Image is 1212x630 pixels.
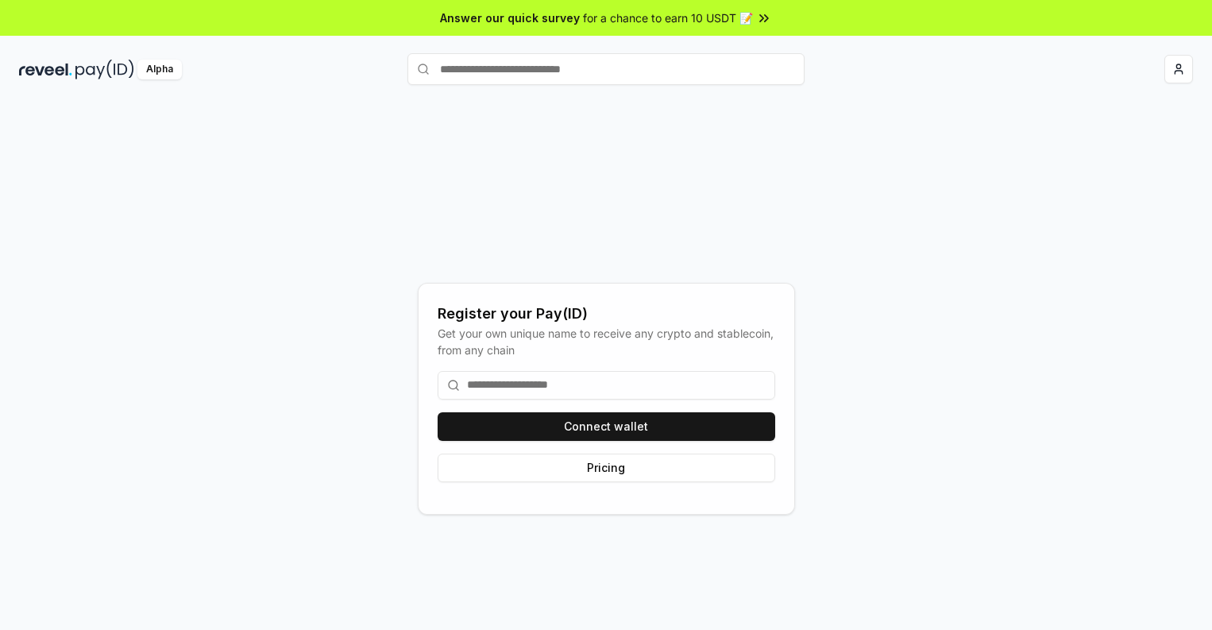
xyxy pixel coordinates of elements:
button: Pricing [438,454,775,482]
div: Get your own unique name to receive any crypto and stablecoin, from any chain [438,325,775,358]
div: Register your Pay(ID) [438,303,775,325]
img: pay_id [75,60,134,79]
span: Answer our quick survey [440,10,580,26]
span: for a chance to earn 10 USDT 📝 [583,10,753,26]
img: reveel_dark [19,60,72,79]
div: Alpha [137,60,182,79]
button: Connect wallet [438,412,775,441]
